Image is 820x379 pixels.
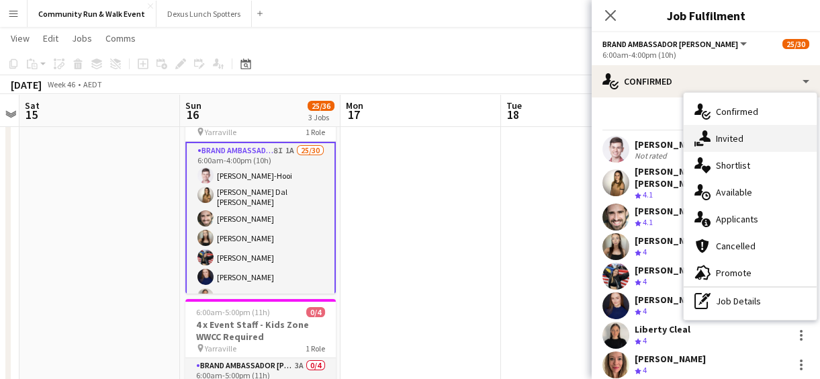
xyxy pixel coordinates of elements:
a: Comms [100,30,141,47]
span: 4 [643,306,647,316]
span: Cancelled [716,240,756,252]
div: [PERSON_NAME] [635,205,706,217]
a: View [5,30,35,47]
span: 18 [504,107,522,122]
span: Tue [506,99,522,112]
span: Available [716,186,752,198]
div: [DATE] [11,78,42,91]
h3: Job Fulfilment [592,7,820,24]
span: 4 [643,365,647,375]
span: Confirmed [716,106,758,118]
div: Liberty Cleal [635,323,690,335]
div: [PERSON_NAME]-Hooi [635,138,730,151]
span: Jobs [72,32,92,44]
span: Mon [346,99,363,112]
div: AEDT [83,79,102,89]
span: Applicants [716,213,758,225]
span: 4 [643,247,647,257]
span: Invited [716,132,743,144]
span: 1 Role [306,343,325,353]
div: [PERSON_NAME] Dal [PERSON_NAME] [635,165,788,189]
span: Comms [105,32,136,44]
a: Edit [38,30,64,47]
span: Sun [185,99,201,112]
div: 3 Jobs [308,112,334,122]
button: Community Run & Walk Event [28,1,156,27]
button: Dexus Lunch Spotters [156,1,252,27]
span: Edit [43,32,58,44]
span: 6:00am-5:00pm (11h) [196,307,270,317]
div: Confirmed [592,65,820,97]
div: [PERSON_NAME] [635,294,706,306]
span: Sat [25,99,40,112]
span: Yarraville [205,343,236,353]
span: 4 [643,335,647,345]
div: Job Details [684,288,817,314]
span: 15 [23,107,40,122]
span: 4.1 [643,189,653,200]
app-job-card: 6:00am-4:00pm (10h)25/3028 x Event Staff Various Roles Yarraville1 RoleBrand Ambassador [PERSON_N... [185,95,336,294]
span: 0/4 [306,307,325,317]
span: 16 [183,107,201,122]
span: Brand Ambassador Sun [602,39,738,49]
div: Not rated [635,151,670,161]
span: View [11,32,30,44]
span: 4.1 [643,217,653,227]
a: Jobs [66,30,97,47]
h3: 4 x Event Staff - Kids Zone WWCC Required [185,319,336,343]
div: [PERSON_NAME] [635,235,706,247]
span: 25/30 [782,39,809,49]
span: Shortlist [716,159,750,171]
span: 17 [344,107,363,122]
span: Week 46 [44,79,78,89]
div: [PERSON_NAME] [635,264,706,276]
div: 6:00am-4:00pm (10h) [602,50,809,60]
button: Brand Ambassador [PERSON_NAME] [602,39,749,49]
div: [PERSON_NAME] [635,353,706,365]
span: 25/36 [308,101,334,111]
span: 1 Role [306,127,325,137]
span: Promote [716,267,751,279]
span: 4 [643,276,647,286]
span: Yarraville [205,127,236,137]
